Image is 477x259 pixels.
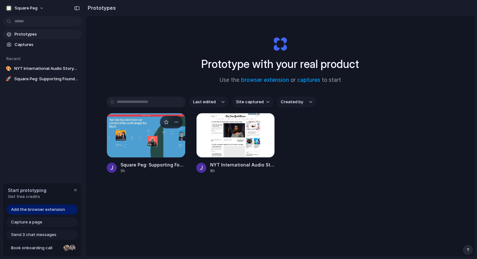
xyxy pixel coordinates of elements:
h2: Prototypes [85,4,116,12]
h1: Prototype with your real product [201,56,359,72]
span: Created by [281,99,303,105]
div: 🚀 [6,76,12,82]
a: browser extension [241,77,289,83]
span: Square Peg: Supporting Founders (Bluey Theme) [121,161,185,168]
span: Prototypes [15,31,79,37]
div: 3h [121,168,185,174]
a: 🎨NYT International Audio Storyplayer [3,64,82,73]
button: Created by [277,97,316,107]
span: Start prototyping [8,187,46,194]
span: Book onboarding call [11,245,61,251]
div: 8h [210,168,275,174]
a: Captures [3,40,82,49]
span: NYT International Audio Storyplayer [14,65,79,72]
a: 🚀Square Peg: Supporting Founders (Bluey Theme) [3,74,82,84]
a: Square Peg: Supporting Founders (Bluey Theme)Square Peg: Supporting Founders (Bluey Theme)3h [107,113,185,174]
a: Book onboarding call [7,243,78,253]
a: Prototypes [3,30,82,39]
span: Add the browser extension [11,206,65,213]
div: Christian Iacullo [68,244,76,252]
div: Nicole Kubica [63,244,70,252]
span: Get free credits [8,194,46,200]
button: Site captured [232,97,273,107]
a: NYT International Audio StoryplayerNYT International Audio Storyplayer8h [196,113,275,174]
span: Square Peg [15,5,38,11]
span: Square Peg: Supporting Founders (Bluey Theme) [14,76,79,82]
button: Last edited [189,97,228,107]
span: Site captured [236,99,264,105]
button: Square Peg [3,3,47,13]
span: Capture a page [11,219,42,225]
div: 🎨 [6,65,12,72]
span: Use the or to start [220,76,341,84]
span: Recent [6,56,21,61]
span: Last edited [193,99,216,105]
span: NYT International Audio Storyplayer [210,161,275,168]
span: Captures [15,42,79,48]
span: Send 3 chat messages [11,232,56,238]
a: captures [297,77,320,83]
